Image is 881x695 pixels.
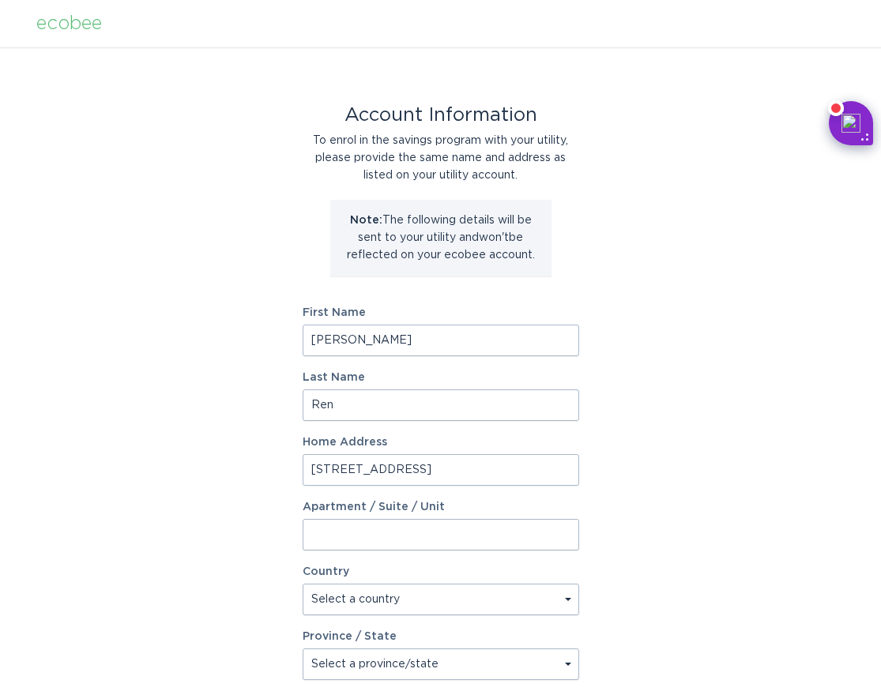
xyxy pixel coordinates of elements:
[36,15,102,32] div: ecobee
[303,132,579,184] div: To enrol in the savings program with your utility, please provide the same name and address as li...
[303,502,579,513] label: Apartment / Suite / Unit
[303,107,579,124] div: Account Information
[303,372,579,383] label: Last Name
[303,307,579,318] label: First Name
[303,437,579,448] label: Home Address
[303,631,397,642] label: Province / State
[342,212,540,264] p: The following details will be sent to your utility and won't be reflected on your ecobee account.
[350,215,382,226] strong: Note:
[303,566,349,577] label: Country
